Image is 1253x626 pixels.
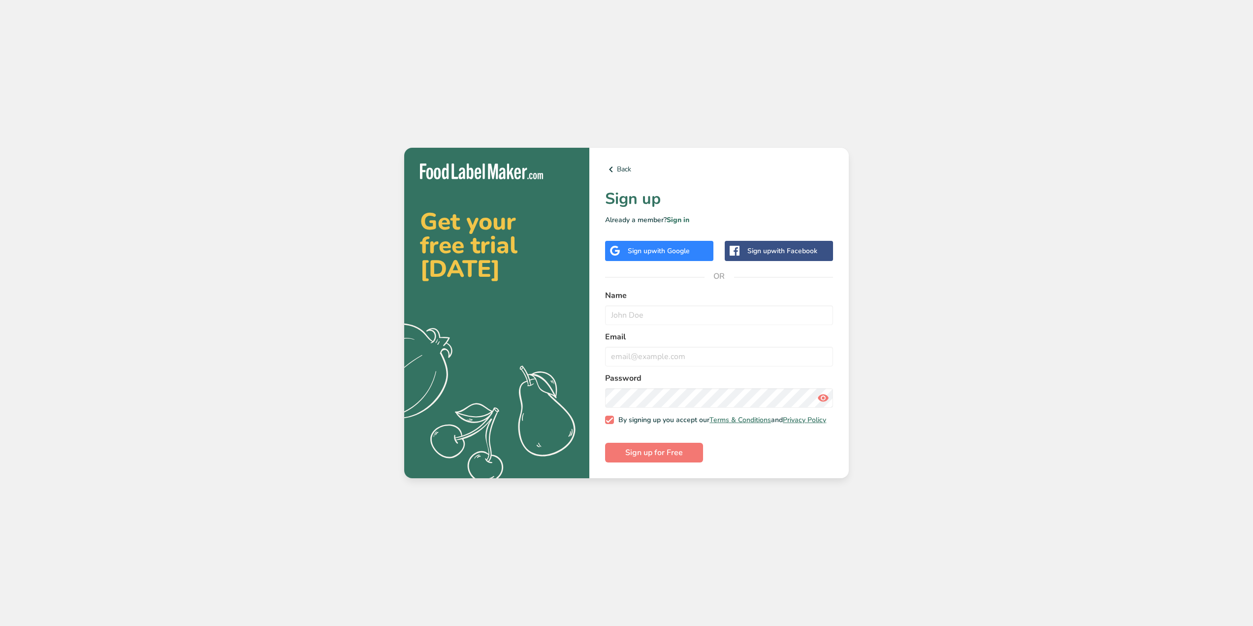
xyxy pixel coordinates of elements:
img: Food Label Maker [420,164,543,180]
span: Sign up for Free [625,447,683,459]
h1: Sign up [605,187,833,211]
div: Sign up [628,246,690,256]
input: John Doe [605,305,833,325]
a: Sign in [667,215,689,225]
span: OR [705,262,734,291]
span: with Google [651,246,690,256]
a: Terms & Conditions [709,415,771,425]
label: Name [605,290,833,301]
a: Back [605,164,833,175]
label: Password [605,372,833,384]
button: Sign up for Free [605,443,703,462]
a: Privacy Policy [783,415,826,425]
label: Email [605,331,833,343]
span: By signing up you accept our and [614,416,827,425]
span: with Facebook [771,246,817,256]
div: Sign up [747,246,817,256]
input: email@example.com [605,347,833,366]
h2: Get your free trial [DATE] [420,210,574,281]
p: Already a member? [605,215,833,225]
